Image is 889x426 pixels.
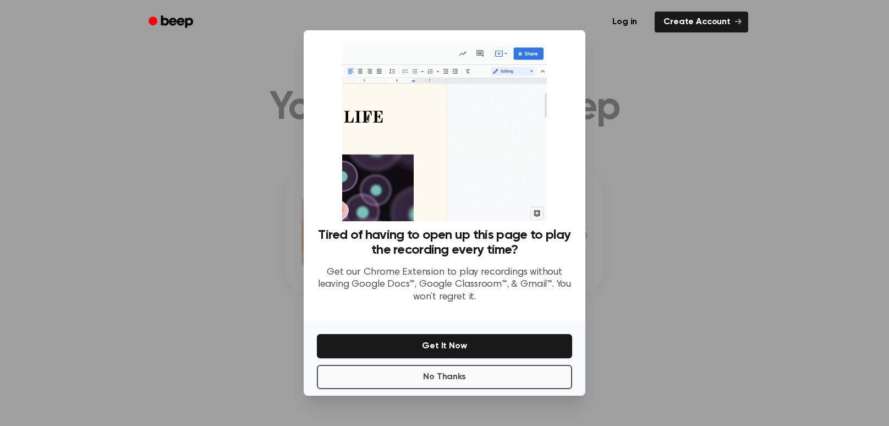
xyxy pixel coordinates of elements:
[317,228,572,258] h3: Tired of having to open up this page to play the recording every time?
[317,266,572,304] p: Get our Chrome Extension to play recordings without leaving Google Docs™, Google Classroom™, & Gm...
[342,43,546,221] img: Beep extension in action
[601,9,648,35] a: Log in
[655,12,748,32] a: Create Account
[141,12,203,33] a: Beep
[317,334,572,358] button: Get It Now
[317,365,572,389] button: No Thanks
